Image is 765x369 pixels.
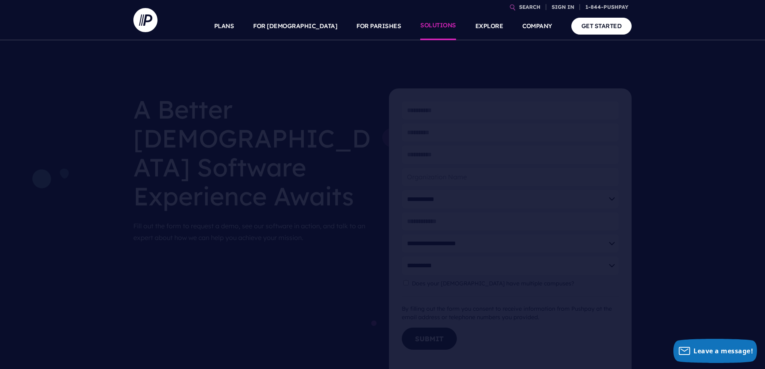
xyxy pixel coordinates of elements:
a: COMPANY [522,12,552,40]
button: Leave a message! [673,339,757,363]
a: PLANS [214,12,234,40]
a: FOR [DEMOGRAPHIC_DATA] [253,12,337,40]
a: FOR PARISHES [356,12,401,40]
a: SOLUTIONS [420,12,456,40]
span: Leave a message! [693,346,753,355]
a: EXPLORE [475,12,503,40]
a: GET STARTED [571,18,632,34]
